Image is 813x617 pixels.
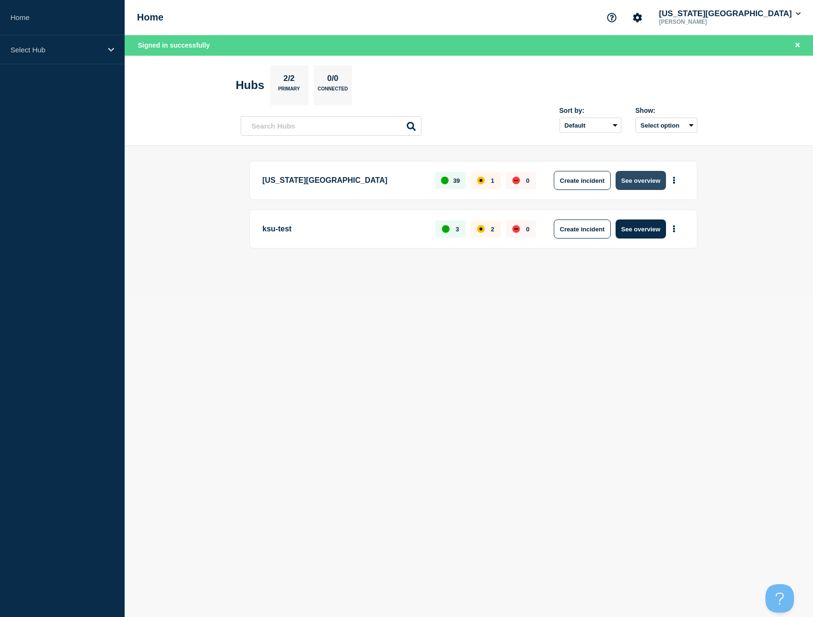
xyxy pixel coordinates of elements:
div: affected [477,177,485,184]
h2: Hubs [236,79,264,92]
p: ksu-test [263,219,425,239]
div: Show: [636,107,697,114]
button: See overview [616,171,666,190]
p: 3 [456,226,459,233]
div: up [441,177,449,184]
button: Select option [636,118,697,133]
p: 0 [526,226,529,233]
button: Close banner [792,40,803,51]
div: down [512,177,520,184]
button: Account settings [627,8,647,28]
p: Select Hub [10,46,102,54]
button: More actions [668,172,680,189]
iframe: Help Scout Beacon - Open [765,584,794,613]
p: 2 [491,226,494,233]
button: Support [602,8,622,28]
p: 39 [453,177,460,184]
button: [US_STATE][GEOGRAPHIC_DATA] [657,9,803,19]
button: More actions [668,220,680,238]
p: 2/2 [280,74,298,86]
span: Signed in successfully [138,41,210,49]
input: Search Hubs [241,116,421,136]
p: Primary [278,86,300,96]
button: Create incident [554,171,611,190]
p: 0 [526,177,529,184]
p: Connected [318,86,348,96]
div: up [442,225,450,233]
p: 1 [491,177,494,184]
h1: Home [137,12,164,23]
p: [US_STATE][GEOGRAPHIC_DATA] [263,171,425,190]
button: See overview [616,219,666,239]
button: Create incident [554,219,611,239]
div: Sort by: [559,107,621,114]
select: Sort by [559,118,621,133]
p: 0/0 [323,74,342,86]
div: affected [477,225,485,233]
div: down [512,225,520,233]
p: [PERSON_NAME] [657,19,756,25]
